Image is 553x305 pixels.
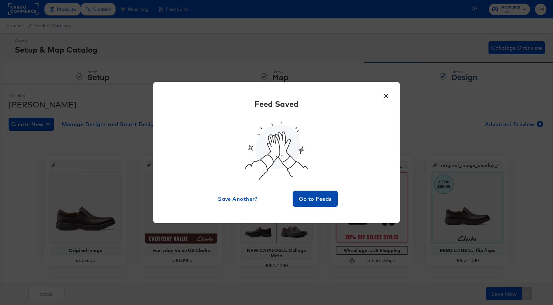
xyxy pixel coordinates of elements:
button: Go to Feeds [293,191,338,207]
button: Save Another? [215,191,260,207]
div: Feed Saved [254,98,299,109]
button: × [380,88,392,100]
span: Save Another? [218,194,257,203]
span: Go to Feeds [296,194,335,203]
